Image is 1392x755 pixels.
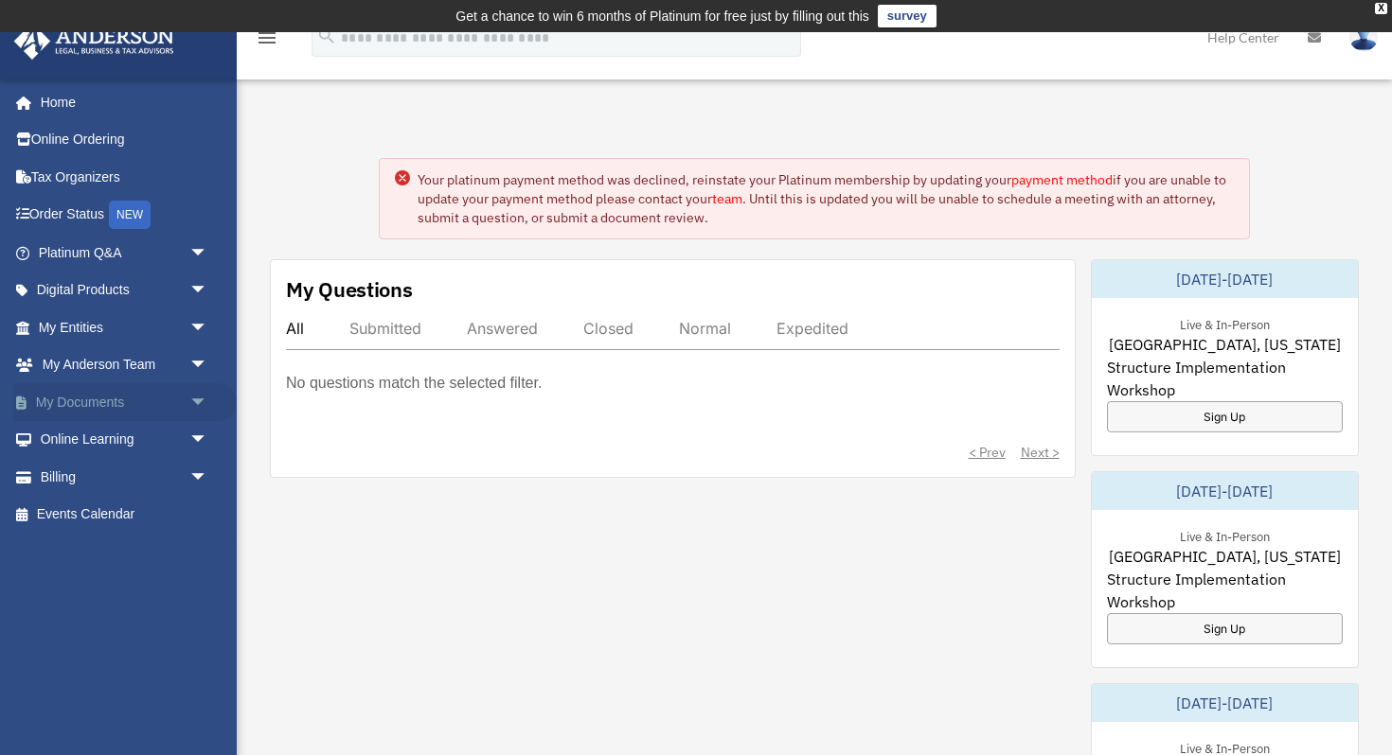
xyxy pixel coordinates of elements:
[455,5,869,27] div: Get a chance to win 6 months of Platinum for free just by filling out this
[189,383,227,422] span: arrow_drop_down
[286,319,304,338] div: All
[13,496,237,534] a: Events Calendar
[1349,24,1378,51] img: User Pic
[1107,613,1344,644] a: Sign Up
[13,121,237,159] a: Online Ordering
[1107,401,1344,432] a: Sign Up
[316,26,337,46] i: search
[9,23,180,60] img: Anderson Advisors Platinum Portal
[256,33,278,49] a: menu
[418,170,1234,227] div: Your platinum payment method was declined, reinstate your Platinum membership by updating your if...
[1092,260,1359,298] div: [DATE]-[DATE]
[878,5,937,27] a: survey
[1109,545,1341,568] span: [GEOGRAPHIC_DATA], [US_STATE]
[256,26,278,49] i: menu
[189,421,227,460] span: arrow_drop_down
[109,201,151,229] div: NEW
[189,272,227,310] span: arrow_drop_down
[467,319,538,338] div: Answered
[712,190,742,207] a: team
[679,319,731,338] div: Normal
[189,346,227,385] span: arrow_drop_down
[1011,171,1113,188] a: payment method
[189,458,227,497] span: arrow_drop_down
[13,308,237,346] a: My Entitiesarrow_drop_down
[1165,525,1285,545] div: Live & In-Person
[1107,356,1344,401] span: Structure Implementation Workshop
[776,319,848,338] div: Expedited
[13,458,237,496] a: Billingarrow_drop_down
[349,319,421,338] div: Submitted
[13,234,237,272] a: Platinum Q&Aarrow_drop_down
[13,196,237,235] a: Order StatusNEW
[286,370,542,396] p: No questions match the selected filter.
[583,319,634,338] div: Closed
[13,158,237,196] a: Tax Organizers
[1092,684,1359,722] div: [DATE]-[DATE]
[286,275,413,304] div: My Questions
[1092,472,1359,510] div: [DATE]-[DATE]
[13,346,237,384] a: My Anderson Teamarrow_drop_down
[13,272,237,309] a: Digital Productsarrow_drop_down
[1165,313,1285,333] div: Live & In-Person
[1109,333,1341,356] span: [GEOGRAPHIC_DATA], [US_STATE]
[189,234,227,272] span: arrow_drop_down
[1375,3,1387,14] div: close
[189,308,227,347] span: arrow_drop_down
[1107,568,1344,613] span: Structure Implementation Workshop
[13,83,227,121] a: Home
[13,383,237,421] a: My Documentsarrow_drop_down
[13,421,237,459] a: Online Learningarrow_drop_down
